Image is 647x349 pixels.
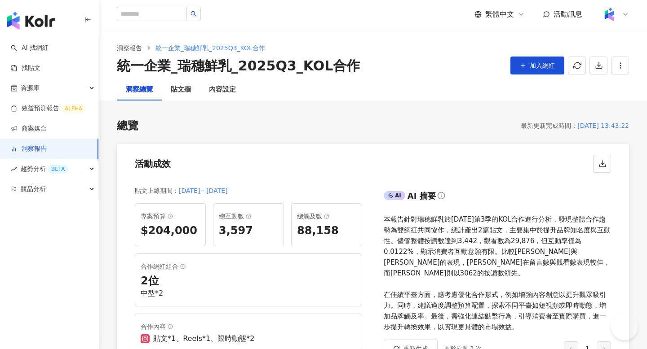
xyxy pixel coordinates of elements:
[408,190,436,201] div: AI 摘要
[141,261,356,272] div: 合作網紅組合
[126,84,153,95] div: 洞察總覽
[209,84,236,95] div: 內容設定
[21,179,46,199] span: 競品分析
[48,165,68,174] div: BETA
[219,223,278,239] div: 3,597
[191,11,197,17] span: search
[21,78,40,98] span: 資源庫
[577,120,629,131] div: [DATE] 13:43:22
[384,189,611,207] div: AIAI 摘要
[153,334,254,344] div: 貼文*1、Reels*1、限時動態*2
[141,223,200,239] div: $204,000
[530,62,555,69] span: 加入網紅
[21,159,68,179] span: 趨勢分析
[384,191,405,200] div: AI
[601,6,618,23] img: Kolr%20app%20icon%20%281%29.png
[135,157,171,170] div: 活動成效
[485,9,514,19] span: 繁體中文
[554,10,582,18] span: 活動訊息
[115,43,144,53] a: 洞察報告
[384,214,611,332] div: 本報告針對瑞穗鮮乳於[DATE]第3季的KOL合作進行分析，發現整體合作趨勢為雙網紅共同協作，總計產出2篇貼文，主要集中於提升品牌知名度與互動性。儘管整體按讚數達到3,442，觀看數為29,87...
[510,57,564,74] button: 加入網紅
[179,185,228,196] div: [DATE] - [DATE]
[171,84,191,95] div: 貼文牆
[11,104,86,113] a: 效益預測報告ALPHA
[135,185,179,196] div: 貼文上線期間 ：
[117,57,360,75] div: 統一企業_瑞穗鮮乳_2025Q3_KOL合作
[297,211,356,222] div: 總觸及數
[219,211,278,222] div: 總互動數
[11,124,47,133] a: 商案媒合
[11,44,49,52] a: searchAI 找網紅
[297,223,356,239] div: 88,158
[11,144,47,153] a: 洞察報告
[117,118,138,134] div: 總覽
[155,44,265,52] span: 統一企業_瑞穗鮮乳_2025Q3_KOL合作
[141,321,356,332] div: 合作內容
[141,211,200,222] div: 專案預算
[521,120,577,131] div: 最新更新完成時間 ：
[611,313,638,340] iframe: Help Scout Beacon - Open
[7,12,55,30] img: logo
[11,64,40,73] a: 找貼文
[11,166,17,172] span: rise
[141,274,356,289] div: 2 位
